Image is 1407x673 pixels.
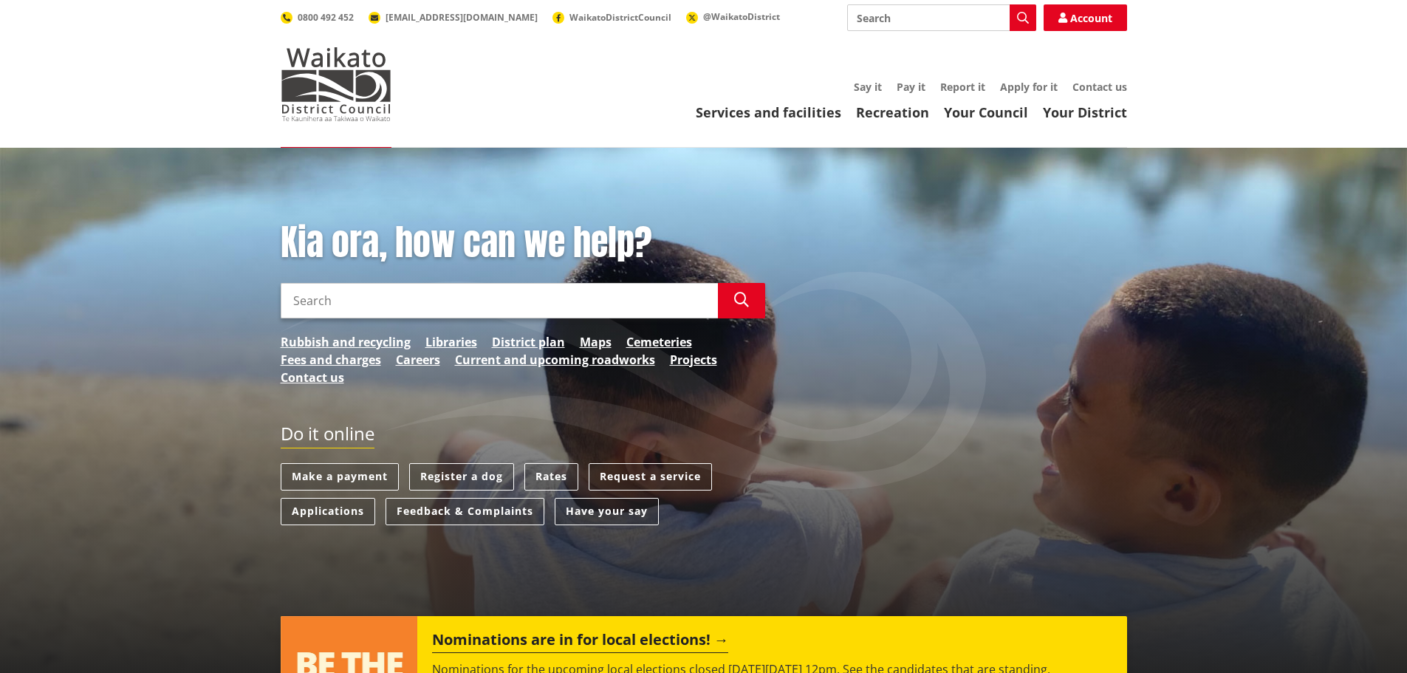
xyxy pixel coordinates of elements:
[696,103,841,121] a: Services and facilities
[281,222,765,264] h1: Kia ora, how can we help?
[940,80,985,94] a: Report it
[686,10,780,23] a: @WaikatoDistrict
[298,11,354,24] span: 0800 492 452
[589,463,712,491] a: Request a service
[555,498,659,525] a: Have your say
[396,351,440,369] a: Careers
[369,11,538,24] a: [EMAIL_ADDRESS][DOMAIN_NAME]
[281,11,354,24] a: 0800 492 452
[386,498,544,525] a: Feedback & Complaints
[281,463,399,491] a: Make a payment
[580,333,612,351] a: Maps
[847,4,1036,31] input: Search input
[856,103,929,121] a: Recreation
[281,498,375,525] a: Applications
[670,351,717,369] a: Projects
[626,333,692,351] a: Cemeteries
[281,333,411,351] a: Rubbish and recycling
[1044,4,1127,31] a: Account
[409,463,514,491] a: Register a dog
[281,369,344,386] a: Contact us
[386,11,538,24] span: [EMAIL_ADDRESS][DOMAIN_NAME]
[432,631,728,653] h2: Nominations are in for local elections!
[281,47,391,121] img: Waikato District Council - Te Kaunihera aa Takiwaa o Waikato
[281,283,718,318] input: Search input
[524,463,578,491] a: Rates
[492,333,565,351] a: District plan
[703,10,780,23] span: @WaikatoDistrict
[854,80,882,94] a: Say it
[1072,80,1127,94] a: Contact us
[455,351,655,369] a: Current and upcoming roadworks
[569,11,671,24] span: WaikatoDistrictCouncil
[425,333,477,351] a: Libraries
[897,80,925,94] a: Pay it
[944,103,1028,121] a: Your Council
[552,11,671,24] a: WaikatoDistrictCouncil
[281,351,381,369] a: Fees and charges
[1043,103,1127,121] a: Your District
[281,423,374,449] h2: Do it online
[1000,80,1058,94] a: Apply for it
